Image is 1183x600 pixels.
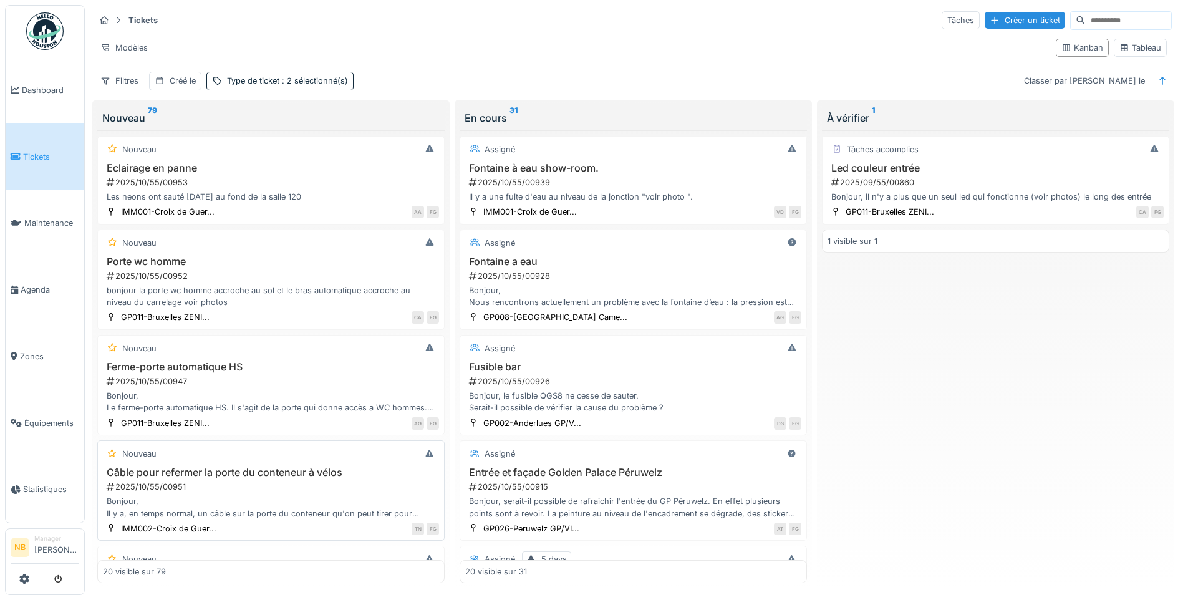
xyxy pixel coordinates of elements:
[827,110,1164,125] div: À vérifier
[23,483,79,495] span: Statistiques
[485,342,515,354] div: Assigné
[121,523,216,535] div: IMM002-Croix de Guer...
[148,110,157,125] sup: 79
[468,270,801,282] div: 2025/10/55/00928
[465,256,801,268] h3: Fontaine a eau
[6,123,84,190] a: Tickets
[465,162,801,174] h3: Fontaine à eau show-room.
[11,538,29,557] li: NB
[1151,206,1164,218] div: FG
[1018,72,1151,90] div: Classer par [PERSON_NAME] le
[103,191,439,203] div: Les neons ont sauté [DATE] au fond de la salle 120
[1061,42,1103,54] div: Kanban
[789,417,801,430] div: FG
[465,566,527,578] div: 20 visible sur 31
[465,390,801,414] div: Bonjour, le fusible QGS8 ne cesse de sauter. Serait-il possible de vérifier la cause du problème ?
[427,417,439,430] div: FG
[26,12,64,50] img: Badge_color-CXgf-gQk.svg
[6,390,84,457] a: Équipements
[774,417,786,430] div: DS
[279,76,348,85] span: : 2 sélectionné(s)
[122,553,157,565] div: Nouveau
[103,284,439,308] div: bonjour la porte wc homme accroche au sol et le bras automatique accroche au niveau du carrelage ...
[122,143,157,155] div: Nouveau
[122,342,157,354] div: Nouveau
[103,467,439,478] h3: Câble pour refermer la porte du conteneur à vélos
[121,417,210,429] div: GP011-Bruxelles ZENI...
[95,72,144,90] div: Filtres
[170,75,196,87] div: Créé le
[122,237,157,249] div: Nouveau
[828,162,1164,174] h3: Led couleur entrée
[122,448,157,460] div: Nouveau
[123,14,163,26] strong: Tickets
[483,206,577,218] div: IMM001-Croix de Guer...
[541,553,567,565] div: 5 days
[103,256,439,268] h3: Porte wc homme
[105,177,439,188] div: 2025/10/55/00953
[483,523,579,535] div: GP026-Peruwelz GP/VI...
[468,177,801,188] div: 2025/10/55/00939
[121,206,215,218] div: IMM001-Croix de Guer...
[24,217,79,229] span: Maintenance
[6,256,84,323] a: Agenda
[942,11,980,29] div: Tâches
[485,553,515,565] div: Assigné
[23,151,79,163] span: Tickets
[774,311,786,324] div: AG
[412,311,424,324] div: CA
[103,162,439,174] h3: Eclairage en panne
[468,481,801,493] div: 2025/10/55/00915
[774,206,786,218] div: VD
[847,143,919,155] div: Tâches accomplies
[412,206,424,218] div: AA
[34,534,79,561] li: [PERSON_NAME]
[6,323,84,390] a: Zones
[485,143,515,155] div: Assigné
[6,57,84,123] a: Dashboard
[24,417,79,429] span: Équipements
[6,190,84,257] a: Maintenance
[465,361,801,373] h3: Fusible bar
[465,284,801,308] div: Bonjour, Nous rencontrons actuellement un problème avec la fontaine d’eau : la pression est très ...
[103,566,166,578] div: 20 visible sur 79
[465,191,801,203] div: Il y a une fuite d'eau au niveau de la jonction "voir photo ".
[412,523,424,535] div: TN
[483,417,581,429] div: GP002-Anderlues GP/V...
[34,534,79,543] div: Manager
[1136,206,1149,218] div: CA
[1119,42,1161,54] div: Tableau
[412,417,424,430] div: AG
[20,351,79,362] span: Zones
[509,110,518,125] sup: 31
[465,495,801,519] div: Bonjour, serait-il possible de rafraichir l'entrée du GP Péruwelz. En effet plusieurs points sont...
[105,375,439,387] div: 2025/10/55/00947
[872,110,875,125] sup: 1
[11,534,79,564] a: NB Manager[PERSON_NAME]
[468,375,801,387] div: 2025/10/55/00926
[485,448,515,460] div: Assigné
[789,206,801,218] div: FG
[483,311,627,323] div: GP008-[GEOGRAPHIC_DATA] Came...
[103,390,439,414] div: Bonjour, Le ferme-porte automatique HS. Il s'agit de la porte qui donne accès a WC hommes. Pouvai...
[105,481,439,493] div: 2025/10/55/00951
[227,75,348,87] div: Type de ticket
[828,235,877,247] div: 1 visible sur 1
[465,467,801,478] h3: Entrée et façade Golden Palace Péruwelz
[427,523,439,535] div: FG
[21,284,79,296] span: Agenda
[985,12,1065,29] div: Créer un ticket
[465,110,802,125] div: En cours
[121,311,210,323] div: GP011-Bruxelles ZENI...
[427,311,439,324] div: FG
[95,39,153,57] div: Modèles
[830,177,1164,188] div: 2025/09/55/00860
[485,237,515,249] div: Assigné
[22,84,79,96] span: Dashboard
[427,206,439,218] div: FG
[789,311,801,324] div: FG
[789,523,801,535] div: FG
[6,457,84,523] a: Statistiques
[103,361,439,373] h3: Ferme-porte automatique HS
[774,523,786,535] div: AT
